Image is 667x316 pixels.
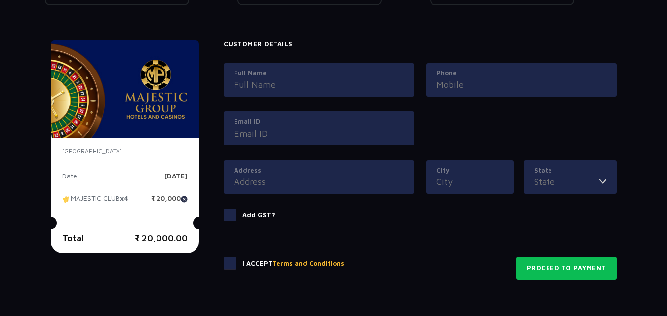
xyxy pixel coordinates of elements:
input: Email ID [234,127,404,140]
input: State [534,175,599,188]
label: City [436,166,504,176]
strong: x4 [120,194,128,203]
label: Address [234,166,404,176]
img: toggler icon [599,175,606,188]
button: Proceed to Payment [516,257,617,280]
p: Add GST? [242,211,275,220]
input: Mobile [436,78,606,91]
p: [DATE] [164,173,188,187]
label: Full Name [234,69,404,78]
p: ₹ 20,000.00 [135,231,188,245]
input: Full Name [234,78,404,91]
h4: Customer Details [224,40,617,48]
p: [GEOGRAPHIC_DATA] [62,147,188,156]
p: MAJESTIC CLUB [62,195,128,210]
p: I Accept [242,259,344,269]
p: Total [62,231,84,245]
p: ₹ 20,000 [151,195,188,210]
img: majesticPride-banner [51,40,199,138]
p: Date [62,173,77,187]
button: Terms and Conditions [273,259,344,269]
img: tikcet [62,195,71,204]
input: City [436,175,504,188]
label: Phone [436,69,606,78]
label: State [534,166,606,176]
label: Email ID [234,117,404,127]
input: Address [234,175,404,188]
